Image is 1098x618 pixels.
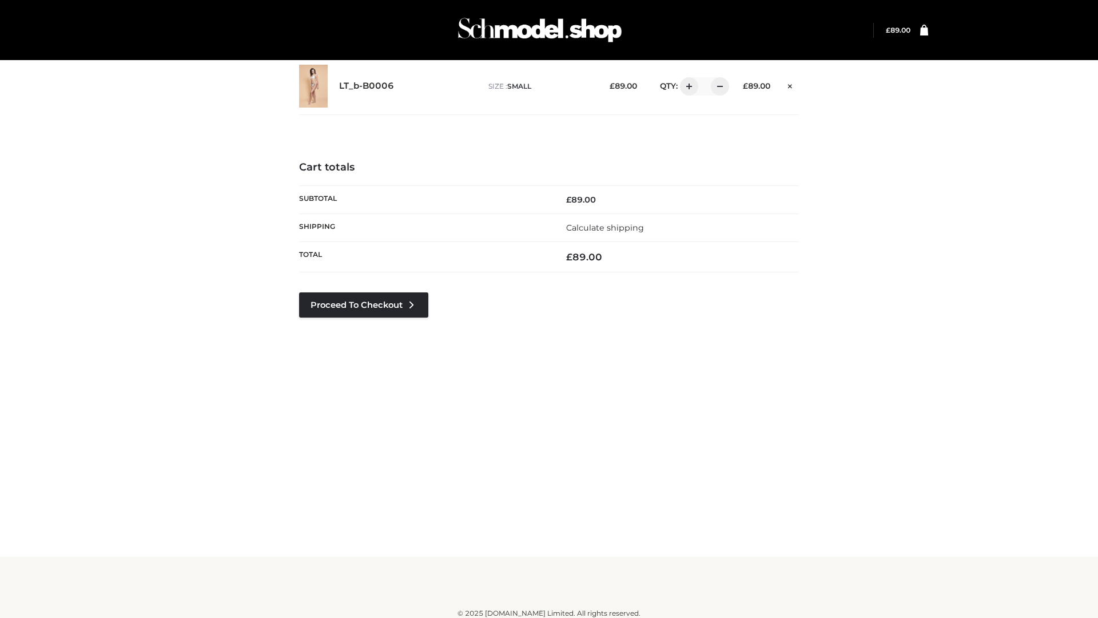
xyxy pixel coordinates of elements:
a: Proceed to Checkout [299,292,428,318]
span: £ [566,251,572,263]
a: Calculate shipping [566,223,644,233]
a: LT_b-B0006 [339,81,394,92]
span: SMALL [507,82,531,90]
span: £ [886,26,890,34]
bdi: 89.00 [566,195,596,205]
div: QTY: [649,77,725,96]
th: Shipping [299,213,549,241]
a: Remove this item [782,77,799,92]
span: £ [566,195,571,205]
h4: Cart totals [299,161,799,174]
bdi: 89.00 [610,81,637,90]
img: Schmodel Admin 964 [454,7,626,53]
span: £ [743,81,748,90]
bdi: 89.00 [743,81,770,90]
bdi: 89.00 [886,26,910,34]
th: Total [299,242,549,272]
a: £89.00 [886,26,910,34]
span: £ [610,81,615,90]
th: Subtotal [299,185,549,213]
bdi: 89.00 [566,251,602,263]
p: size : [488,81,592,92]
